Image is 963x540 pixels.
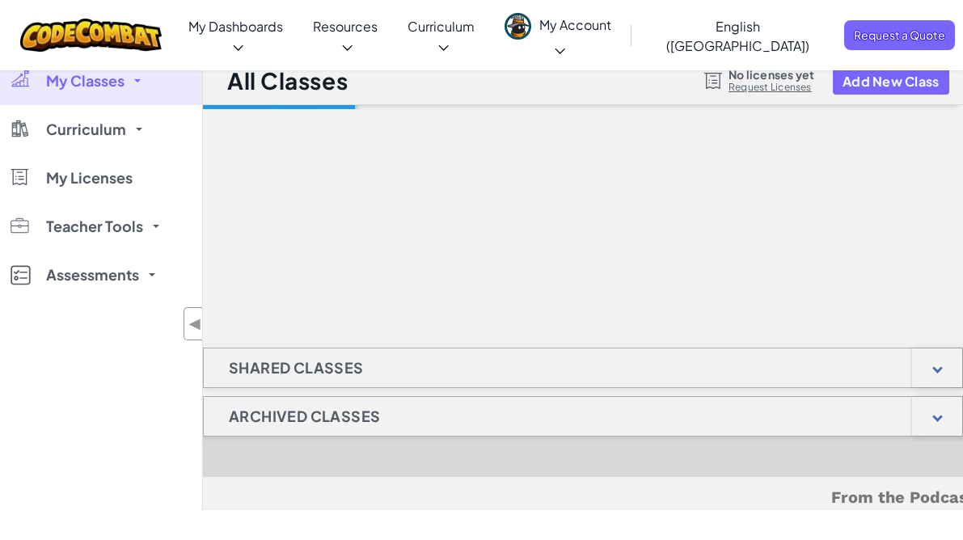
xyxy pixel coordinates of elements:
[729,81,814,94] a: Request Licenses
[188,18,283,35] span: My Dashboards
[833,68,949,95] button: Add New Class
[393,4,490,67] a: Curriculum
[188,312,202,335] span: ◀
[20,19,162,52] img: CodeCombat logo
[313,18,378,35] span: Resources
[844,20,955,50] a: Request a Quote
[204,348,389,388] h1: Shared Classes
[666,18,809,54] span: English ([GEOGRAPHIC_DATA])
[174,4,298,67] a: My Dashboards
[204,396,405,437] h1: Archived Classes
[46,171,133,185] span: My Licenses
[46,122,126,137] span: Curriculum
[636,4,840,67] a: English ([GEOGRAPHIC_DATA])
[729,68,814,81] span: No licenses yet
[539,16,611,57] span: My Account
[227,65,348,96] h1: All Classes
[46,219,143,234] span: Teacher Tools
[46,74,125,88] span: My Classes
[408,18,475,35] span: Curriculum
[505,13,531,40] img: avatar
[46,268,139,282] span: Assessments
[298,4,393,67] a: Resources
